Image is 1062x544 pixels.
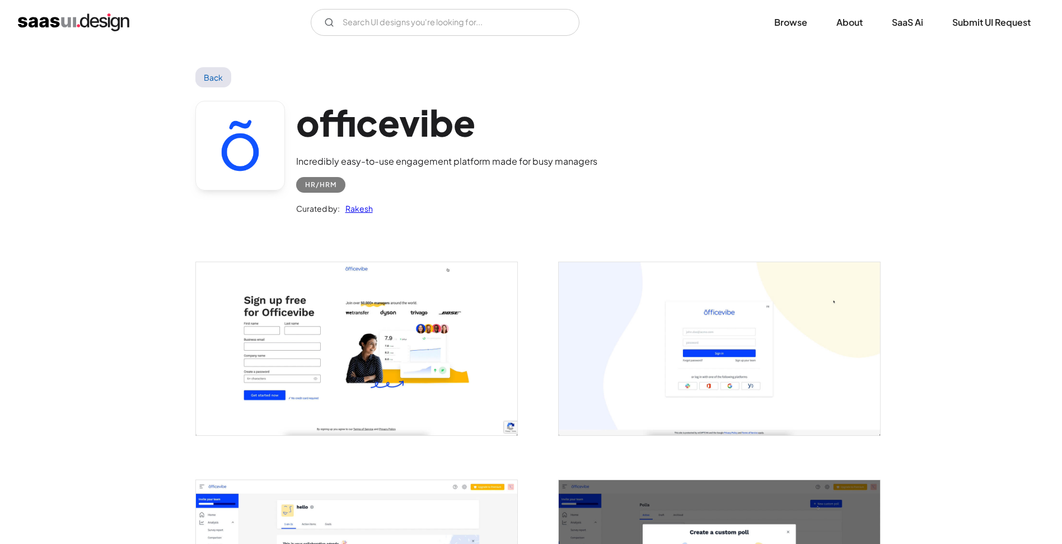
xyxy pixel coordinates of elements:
[559,262,880,435] a: open lightbox
[18,13,129,31] a: home
[296,202,340,215] div: Curated by:
[196,262,517,435] a: open lightbox
[878,10,937,35] a: SaaS Ai
[296,155,597,168] div: Incredibly easy-to-use engagement platform made for busy managers
[761,10,821,35] a: Browse
[311,9,579,36] input: Search UI designs you're looking for...
[296,101,597,144] h1: officevibe
[195,67,232,87] a: Back
[311,9,579,36] form: Email Form
[340,202,373,215] a: Rakesh
[305,178,336,192] div: HR/HRM
[559,262,880,435] img: 60277248549dbbb32f00dd6f_officevibe%20login.jpg
[823,10,876,35] a: About
[939,10,1044,35] a: Submit UI Request
[196,262,517,435] img: 6027724894806a10b4f90b05_officevibe%20sign%20up.jpg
